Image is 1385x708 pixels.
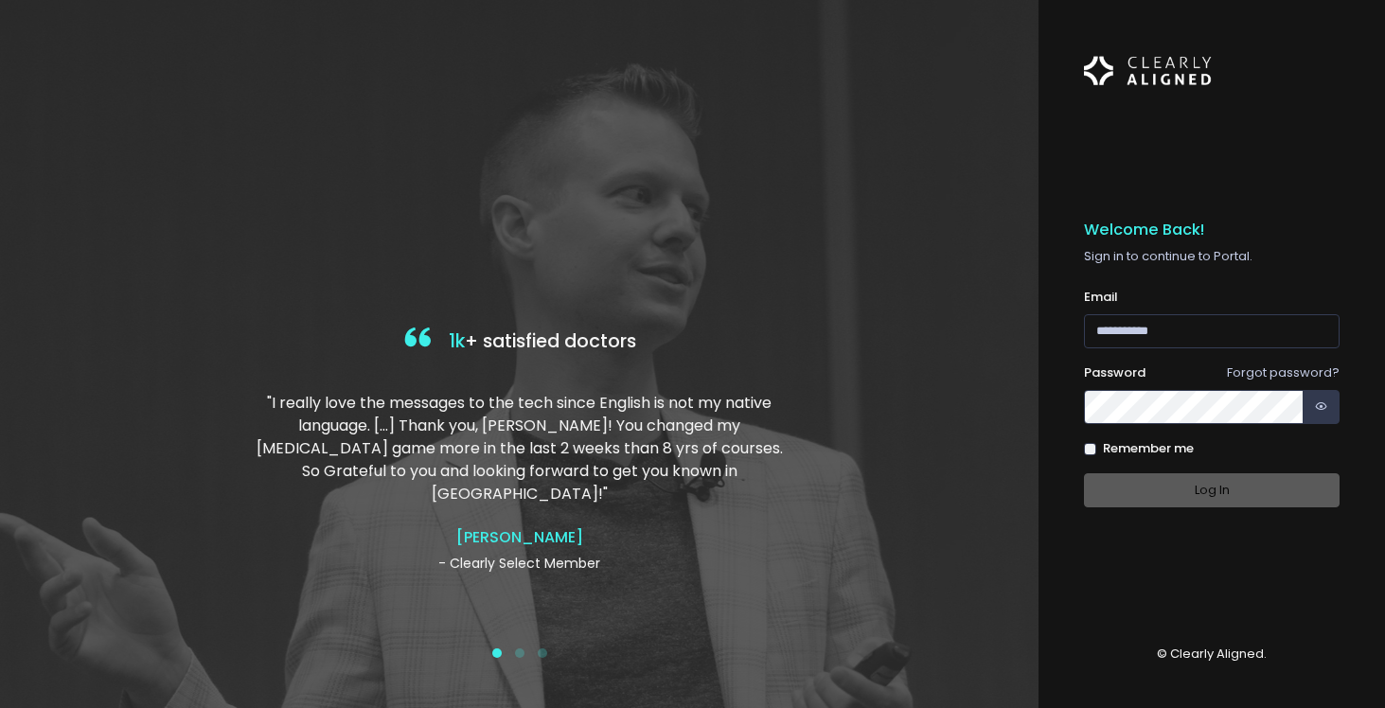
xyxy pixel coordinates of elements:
[1227,363,1340,381] a: Forgot password?
[1084,288,1118,307] label: Email
[248,323,791,362] h4: + satisfied doctors
[1084,221,1340,239] h5: Welcome Back!
[1084,363,1145,382] label: Password
[1084,645,1340,664] p: © Clearly Aligned.
[1084,247,1340,266] p: Sign in to continue to Portal.
[248,554,791,574] p: - Clearly Select Member
[248,392,791,505] p: "I really love the messages to the tech since English is not my native language. […] Thank you, [...
[1103,439,1194,458] label: Remember me
[248,528,791,546] h4: [PERSON_NAME]
[1084,45,1211,97] img: Logo Horizontal
[449,328,465,354] span: 1k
